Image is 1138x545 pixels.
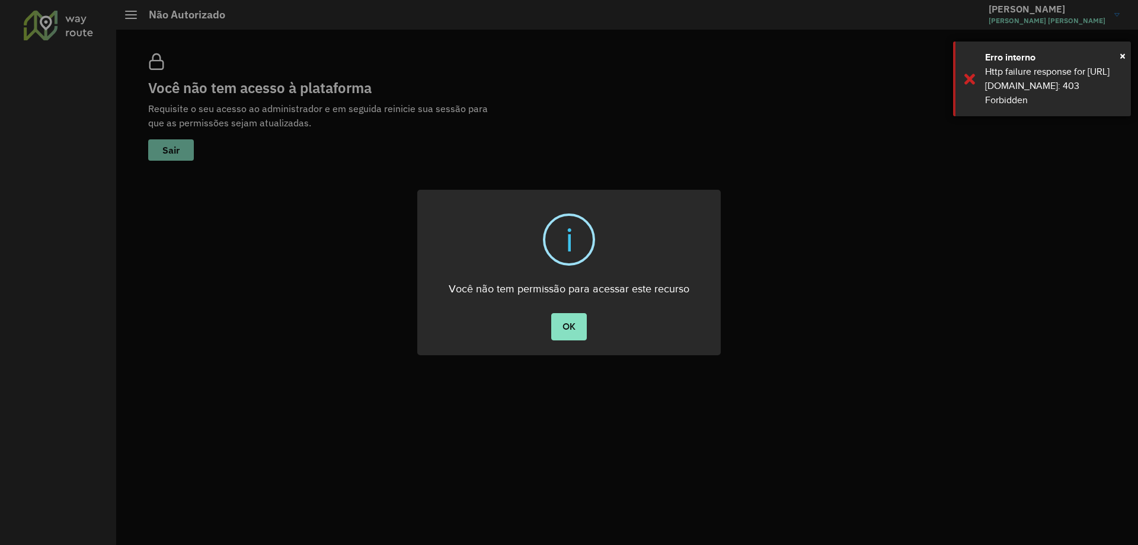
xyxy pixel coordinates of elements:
div: Você não tem permissão para acessar este recurso [417,272,721,298]
button: Close [1120,47,1126,65]
button: OK [551,313,586,340]
div: Http failure response for [URL][DOMAIN_NAME]: 403 Forbidden [985,65,1122,107]
div: i [565,216,573,263]
div: Erro interno [985,50,1122,65]
span: × [1120,47,1126,65]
